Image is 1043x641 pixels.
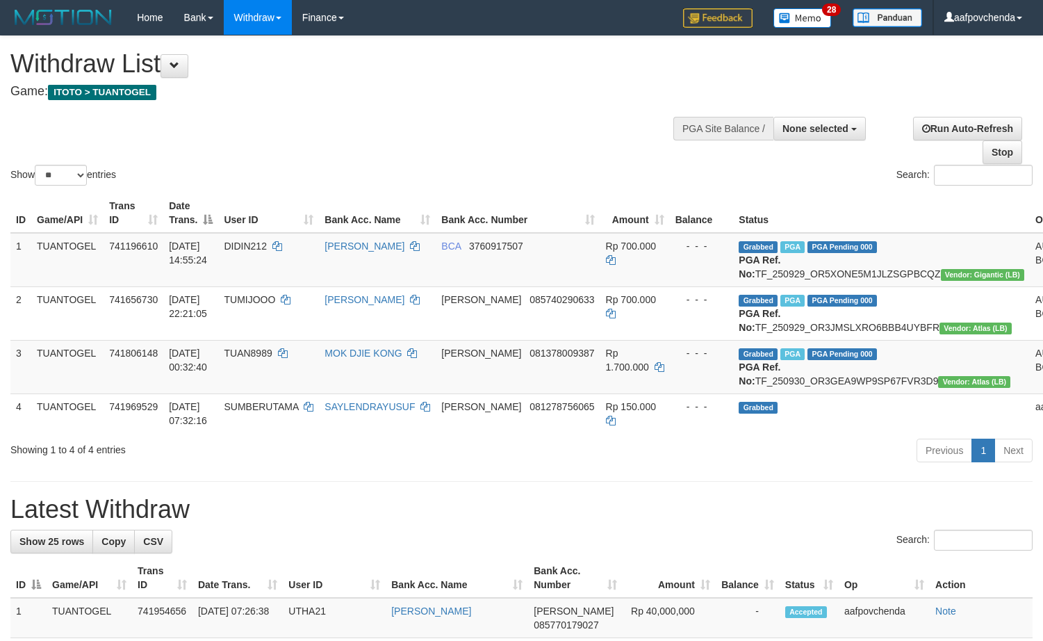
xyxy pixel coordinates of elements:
span: PGA Pending [807,348,877,360]
td: 1 [10,598,47,638]
th: Bank Acc. Number: activate to sort column ascending [436,193,600,233]
div: - - - [675,293,728,307]
img: panduan.png [853,8,922,27]
td: [DATE] 07:26:38 [192,598,283,638]
span: CSV [143,536,163,547]
td: TUANTOGEL [31,286,104,340]
span: BCA [441,241,461,252]
a: 1 [971,439,995,462]
a: Copy [92,530,135,553]
span: [PERSON_NAME] [441,401,521,412]
span: Copy 081278756065 to clipboard [529,401,594,412]
span: DIDIN212 [224,241,266,252]
span: [DATE] 14:55:24 [169,241,207,266]
th: Amount: activate to sort column ascending [600,193,670,233]
a: MOK DJIE KONG [325,348,402,359]
span: Copy [101,536,126,547]
span: [PERSON_NAME] [441,294,521,305]
a: CSV [134,530,172,553]
span: 741806148 [109,348,158,359]
td: TUANTOGEL [31,340,104,393]
span: Copy 085770179027 to clipboard [534,619,598,631]
span: Marked by aafyoumonoriya [780,241,805,253]
span: TUAN8989 [224,348,272,359]
span: Rp 700.000 [606,294,656,305]
span: Vendor URL: https://dashboard.q2checkout.com/secure [938,376,1010,388]
th: Trans ID: activate to sort column ascending [104,193,163,233]
img: MOTION_logo.png [10,7,116,28]
span: Show 25 rows [19,536,84,547]
div: - - - [675,239,728,253]
td: 741954656 [132,598,192,638]
span: Marked by aafchonlypin [780,295,805,307]
span: [DATE] 00:32:40 [169,348,207,373]
a: Stop [983,140,1022,164]
span: Rp 150.000 [606,401,656,412]
th: Status: activate to sort column ascending [780,558,839,598]
span: 741969529 [109,401,158,412]
th: Op: activate to sort column ascending [839,558,930,598]
a: Show 25 rows [10,530,93,553]
a: Note [935,606,956,617]
img: Feedback.jpg [683,8,753,28]
a: [PERSON_NAME] [325,294,404,305]
span: Copy 081378009387 to clipboard [529,348,594,359]
span: [DATE] 07:32:16 [169,401,207,426]
a: Next [994,439,1033,462]
b: PGA Ref. No: [739,308,780,333]
th: Bank Acc. Name: activate to sort column ascending [386,558,528,598]
td: TF_250930_OR3GEA9WP9SP67FVR3D9 [733,340,1030,393]
span: ITOTO > TUANTOGEL [48,85,156,100]
span: Vendor URL: https://dashboard.q2checkout.com/secure [939,323,1012,334]
span: 741656730 [109,294,158,305]
h4: Game: [10,85,682,99]
span: Copy 3760917507 to clipboard [469,241,523,252]
label: Search: [896,165,1033,186]
th: Action [930,558,1033,598]
th: User ID: activate to sort column ascending [283,558,386,598]
th: Game/API: activate to sort column ascending [31,193,104,233]
td: - [716,598,780,638]
td: TF_250929_OR3JMSLXRO6BBB4UYBFR [733,286,1030,340]
th: Date Trans.: activate to sort column descending [163,193,218,233]
span: 28 [822,3,841,16]
th: Trans ID: activate to sort column ascending [132,558,192,598]
button: None selected [773,117,866,140]
td: TUANTOGEL [31,393,104,433]
span: Marked by aafchonlypin [780,348,805,360]
b: PGA Ref. No: [739,362,780,387]
div: PGA Site Balance / [673,117,773,140]
span: Grabbed [739,402,778,414]
b: PGA Ref. No: [739,254,780,279]
span: Grabbed [739,241,778,253]
span: Grabbed [739,348,778,360]
a: Previous [917,439,972,462]
td: TUANTOGEL [47,598,132,638]
td: TUANTOGEL [31,233,104,287]
span: Accepted [785,606,827,618]
th: Amount: activate to sort column ascending [623,558,716,598]
a: [PERSON_NAME] [391,606,471,617]
span: Rp 700.000 [606,241,656,252]
span: TUMIJOOO [224,294,275,305]
th: Date Trans.: activate to sort column ascending [192,558,283,598]
th: ID: activate to sort column descending [10,558,47,598]
th: Balance [670,193,734,233]
label: Search: [896,530,1033,551]
img: Button%20Memo.svg [773,8,832,28]
div: - - - [675,346,728,360]
th: User ID: activate to sort column ascending [218,193,319,233]
td: UTHA21 [283,598,386,638]
td: aafpovchenda [839,598,930,638]
td: TF_250929_OR5XONE5M1JLZSGPBCQZ [733,233,1030,287]
span: Vendor URL: https://dashboard.q2checkout.com/secure [941,269,1025,281]
span: Copy 085740290633 to clipboard [529,294,594,305]
span: 741196610 [109,241,158,252]
td: 4 [10,393,31,433]
span: None selected [782,123,848,134]
td: 3 [10,340,31,393]
input: Search: [934,165,1033,186]
td: 2 [10,286,31,340]
input: Search: [934,530,1033,551]
span: PGA Pending [807,241,877,253]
